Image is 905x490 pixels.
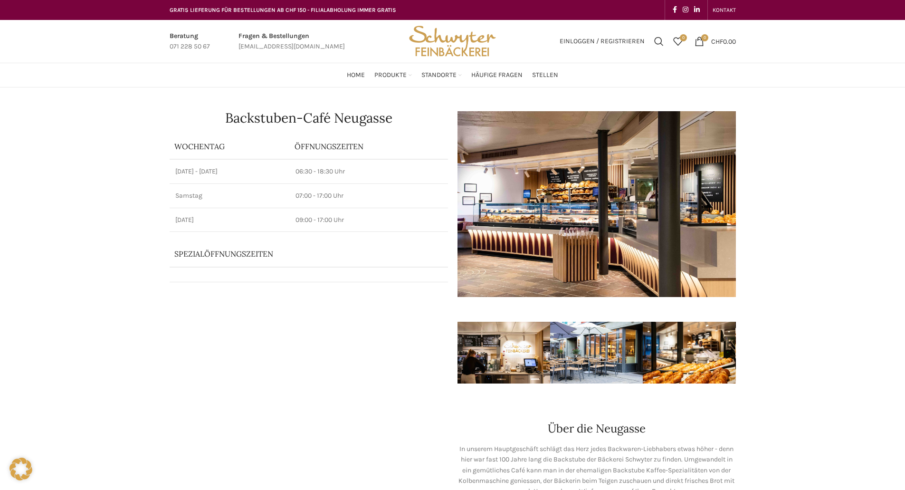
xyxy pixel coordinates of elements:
a: 0 [668,32,687,51]
span: 0 [680,34,687,41]
p: Spezialöffnungszeiten [174,249,417,259]
a: Suchen [649,32,668,51]
p: Wochentag [174,141,286,152]
p: [DATE] [175,215,285,225]
a: KONTAKT [713,0,736,19]
p: Samstag [175,191,285,201]
p: [DATE] - [DATE] [175,167,285,176]
img: schwyter-61 [550,322,643,384]
bdi: 0.00 [711,37,736,45]
a: Häufige Fragen [471,66,523,85]
span: CHF [711,37,723,45]
a: Facebook social link [670,3,680,17]
div: Secondary navigation [708,0,741,19]
a: Linkedin social link [691,3,703,17]
a: 0 CHF0.00 [690,32,741,51]
img: schwyter-12 [643,322,735,384]
span: 0 [701,34,708,41]
p: 06:30 - 18:30 Uhr [295,167,442,176]
p: 07:00 - 17:00 Uhr [295,191,442,201]
span: Häufige Fragen [471,71,523,80]
a: Infobox link [238,31,345,52]
a: Einloggen / Registrieren [555,32,649,51]
a: Standorte [421,66,462,85]
h2: Über die Neugasse [457,423,736,434]
a: Home [347,66,365,85]
img: schwyter-17 [457,322,550,384]
div: Main navigation [165,66,741,85]
p: 09:00 - 17:00 Uhr [295,215,442,225]
a: Infobox link [170,31,210,52]
img: schwyter-10 [735,322,828,384]
span: Stellen [532,71,558,80]
span: KONTAKT [713,7,736,13]
p: ÖFFNUNGSZEITEN [295,141,443,152]
h1: Backstuben-Café Neugasse [170,111,448,125]
img: Bäckerei Schwyter [406,20,499,63]
span: Produkte [374,71,407,80]
a: Instagram social link [680,3,691,17]
span: Einloggen / Registrieren [560,38,645,45]
a: Produkte [374,66,412,85]
span: Standorte [421,71,457,80]
a: Site logo [406,37,499,45]
div: Meine Wunschliste [668,32,687,51]
span: GRATIS LIEFERUNG FÜR BESTELLUNGEN AB CHF 150 - FILIALABHOLUNG IMMER GRATIS [170,7,396,13]
span: Home [347,71,365,80]
a: Stellen [532,66,558,85]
